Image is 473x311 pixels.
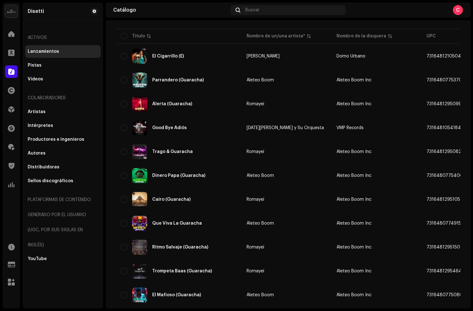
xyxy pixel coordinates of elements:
re-m-nav-item: Productores e ingenieros [25,133,101,146]
span: Aleteo Boom Inc [337,78,371,82]
span: Romayei [247,197,326,202]
img: 28b6189e-10dd-4c95-ab0e-154f9b4467a5 [132,120,147,135]
div: Disetti [28,9,44,14]
re-a-nav-header: Plataformas de contenido generado por el usuario (UGC, por sus siglas en inglés) [25,192,101,253]
div: C [453,5,463,15]
div: Videos [28,77,43,82]
span: Aleteo Boom Inc [337,197,371,202]
div: Dinero Papa (Guaracha) [152,173,205,178]
div: [DATE][PERSON_NAME] y Su Orquesta [247,126,324,130]
span: Aleteo Boom Inc [337,173,371,178]
img: 02a7c2d3-3c89-4098-b12f-2ff2945c95ee [5,5,18,18]
span: Buscar [245,8,259,13]
span: 7316480775370 [426,78,462,82]
span: Aleteo Boom [247,221,326,226]
div: El Mafioso (Guaracha) [152,293,201,297]
re-m-nav-item: Autores [25,147,101,160]
span: 7316481210504 [426,54,461,58]
span: Aleteo Boom Inc [337,293,371,297]
div: Pistas [28,63,42,68]
div: Romayei [247,269,264,273]
div: Que Viva La Guaracha [152,221,202,226]
span: Romayei [247,245,326,249]
img: 82ce420e-de82-457c-ad38-2defbcb3c3a1 [132,168,147,183]
span: Mafe Cardona [247,54,326,58]
span: 7316481295082 [426,150,461,154]
div: Título [132,33,145,39]
re-m-nav-item: Lanzamientos [25,45,101,58]
div: Romayei [247,150,264,154]
div: Autores [28,151,46,156]
div: El Cigarrillo (E) [152,54,184,58]
div: Intérpretes [28,123,53,128]
re-a-nav-header: Colaboradores [25,90,101,106]
span: 7316481295105 [426,197,460,202]
re-m-nav-item: Distribuidoras [25,161,101,173]
span: 7316481295150 [426,245,460,249]
span: Noel Vargas y Su Orquesta [247,126,326,130]
span: Romayei [247,150,326,154]
re-m-nav-item: Sellos discográficos [25,175,101,187]
img: a3d94e90-0156-486c-839e-ad77b41e3351 [132,144,147,159]
re-m-nav-item: Pistas [25,59,101,72]
span: Romayei [247,102,326,106]
div: Parrandero (Guaracha) [152,78,204,82]
div: YouTube [28,256,47,261]
img: bae4ce15-f998-460d-8823-76e733e58edc [132,264,147,279]
span: Aleteo Boom Inc [337,269,371,273]
img: 0fc072b8-c4bf-4e63-90b3-5b45140c06a7 [132,73,147,88]
div: Aleteo Boom [247,293,274,297]
div: Distribuidoras [28,165,59,170]
span: 7316480774915 [426,221,461,226]
div: Ritmo Salvaje (Guaracha) [152,245,208,249]
span: VMP Records [337,126,364,130]
div: Nombre de un/una artista* [247,33,305,39]
span: Aleteo Boom Inc [337,221,371,226]
span: Aleteo Boom [247,78,326,82]
div: Artistas [28,109,46,114]
re-m-nav-item: Intérpretes [25,119,101,132]
span: Aleteo Boom [247,173,326,178]
img: 6677bc5d-f655-4257-be39-6cc755268c3d [132,192,147,207]
span: Aleteo Boom Inc [337,245,371,249]
re-m-nav-item: Artistas [25,106,101,118]
div: Romayei [247,102,264,106]
span: Aleteo Boom [247,293,326,297]
div: Sellos discográficos [28,178,73,183]
div: Romayei [247,245,264,249]
span: 7316481054184 [426,126,461,130]
div: Lanzamientos [28,49,59,54]
span: Romayei [247,269,326,273]
re-m-nav-item: YouTube [25,253,101,265]
re-m-nav-item: Videos [25,73,101,85]
div: Catálogo [113,8,228,13]
div: Cairo (Guaracha) [152,197,191,202]
img: 5d587515-cc04-4626-87e5-724347fd3de8 [132,216,147,231]
img: a9ff2d0f-8a2a-4284-b8f9-31f45e192a6e [132,287,147,303]
div: Productores e ingenieros [28,137,84,142]
span: 7316480775080 [426,293,463,297]
div: Nombre de la disquera [337,33,386,39]
img: 35faa864-57eb-4adc-a46f-ce086f442ec8 [132,96,147,112]
div: Trago & Guaracha [152,150,193,154]
div: Alerta (Guaracha) [152,102,192,106]
img: 00cd3707-2aca-4341-91b5-718c0338a4ba [132,49,147,64]
re-a-nav-header: Activos [25,30,101,45]
span: Domo Urbano [337,54,365,58]
span: 7316481295099 [426,102,461,106]
span: 7316481295464 [426,269,462,273]
div: Aleteo Boom [247,173,274,178]
img: 1142c186-d86f-429c-ac07-2df9740bb27c [132,240,147,255]
div: Aleteo Boom [247,221,274,226]
span: Aleteo Boom Inc [337,102,371,106]
span: 7316480775400 [426,173,463,178]
div: Good Bye Adiós [152,126,187,130]
div: [PERSON_NAME] [247,54,280,58]
div: Romayei [247,197,264,202]
div: Aleteo Boom [247,78,274,82]
div: Trompeta Baas (Guaracha) [152,269,212,273]
span: Aleteo Boom Inc [337,150,371,154]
